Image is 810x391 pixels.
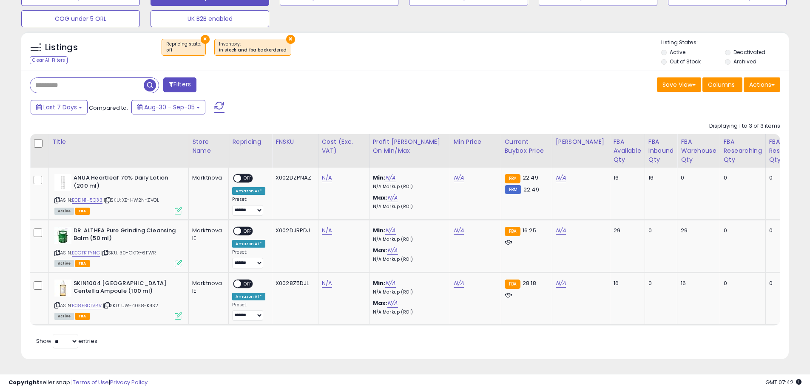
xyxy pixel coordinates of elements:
div: Displaying 1 to 3 of 3 items [709,122,780,130]
span: OFF [242,227,255,234]
button: UK B2B enabled [151,10,269,27]
span: All listings currently available for purchase on Amazon [54,260,74,267]
label: Active [670,49,685,56]
button: × [286,35,295,44]
button: Actions [744,77,780,92]
div: 0 [769,174,795,182]
a: N/A [322,226,332,235]
div: FBA Reserved Qty [769,137,798,164]
p: N/A Markup (ROI) [373,237,443,243]
span: Last 7 Days [43,103,77,111]
label: Deactivated [733,49,765,56]
button: Columns [702,77,742,92]
span: | SKU: UW-40K8-K4S2 [103,302,158,309]
a: N/A [322,279,332,288]
div: 0 [769,227,795,234]
b: Min: [373,174,386,182]
a: N/A [385,279,395,288]
a: N/A [322,174,332,182]
span: FBA [75,208,90,215]
div: FBA inbound Qty [648,137,674,164]
img: 219IsvtBmLL._SL40_.jpg [54,174,71,191]
p: N/A Markup (ROI) [373,309,443,315]
span: OFF [242,280,255,287]
b: ANUA Heartleaf 70% Daily Lotion (200 ml) [74,174,177,192]
div: Amazon AI * [232,293,265,300]
div: Marktnova IE [192,227,222,242]
a: N/A [454,226,464,235]
span: Compared to: [89,104,128,112]
a: N/A [556,279,566,288]
b: Min: [373,226,386,234]
div: X0028Z5DJL [276,280,312,287]
label: Archived [733,58,756,65]
span: Show: entries [36,337,97,345]
div: Marktnova IE [192,280,222,295]
div: 0 [648,280,671,287]
strong: Copyright [9,378,40,386]
div: ASIN: [54,174,182,214]
div: 0 [724,280,759,287]
div: 16 [614,174,638,182]
div: 16 [648,174,671,182]
b: DR. ALTHEA Pure Grinding Cleansing Balm (50 ml) [74,227,177,245]
div: Repricing [232,137,268,146]
span: 22.49 [523,174,538,182]
img: 41+axtQJbnL._SL40_.jpg [54,227,71,244]
div: X002DJRPDJ [276,227,312,234]
a: N/A [556,226,566,235]
h5: Listings [45,42,78,54]
span: FBA [75,260,90,267]
div: X002DZPNAZ [276,174,312,182]
a: N/A [385,174,395,182]
label: Out of Stock [670,58,701,65]
b: Max: [373,194,388,202]
small: FBA [505,227,520,236]
b: SKIN1004 [GEOGRAPHIC_DATA] Centella Ampoule (100 ml) [74,280,177,297]
div: Min Price [454,137,497,146]
button: COG under 5 ORL [21,10,140,27]
div: Store Name [192,137,225,155]
div: Preset: [232,249,265,268]
div: Preset: [232,197,265,216]
button: Last 7 Days [31,100,88,114]
div: Title [52,137,185,146]
span: 28.18 [523,279,536,287]
a: B08FBDTVRV [72,302,102,309]
div: ASIN: [54,227,182,266]
th: The percentage added to the cost of goods (COGS) that forms the calculator for Min & Max prices. [369,134,450,168]
span: All listings currently available for purchase on Amazon [54,313,74,320]
a: N/A [387,299,398,308]
span: FBA [75,313,90,320]
button: Aug-30 - Sep-05 [131,100,205,114]
div: Marktnova [192,174,222,182]
div: 0 [648,227,671,234]
p: Listing States: [661,39,789,47]
div: Cost (Exc. VAT) [322,137,366,155]
div: 0 [681,174,713,182]
a: N/A [556,174,566,182]
b: Max: [373,299,388,307]
div: 16 [614,280,638,287]
a: B0DN1H5Q33 [72,197,102,204]
span: Inventory : [219,41,287,54]
a: N/A [454,279,464,288]
a: Terms of Use [73,378,109,386]
span: | SKU: XE-HW2N-ZVOL [104,197,159,203]
div: 0 [724,227,759,234]
div: Clear All Filters [30,56,68,64]
p: N/A Markup (ROI) [373,204,443,210]
span: 22.49 [523,186,539,194]
a: N/A [387,246,398,255]
div: Current Buybox Price [505,137,549,155]
div: [PERSON_NAME] [556,137,606,146]
div: Preset: [232,302,265,321]
small: FBM [505,185,521,194]
span: | SKU: 30-GKTX-6FWR [101,249,156,256]
div: Profit [PERSON_NAME] on Min/Max [373,137,446,155]
b: Min: [373,279,386,287]
a: N/A [385,226,395,235]
div: 29 [681,227,713,234]
small: FBA [505,174,520,183]
div: 0 [724,174,759,182]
